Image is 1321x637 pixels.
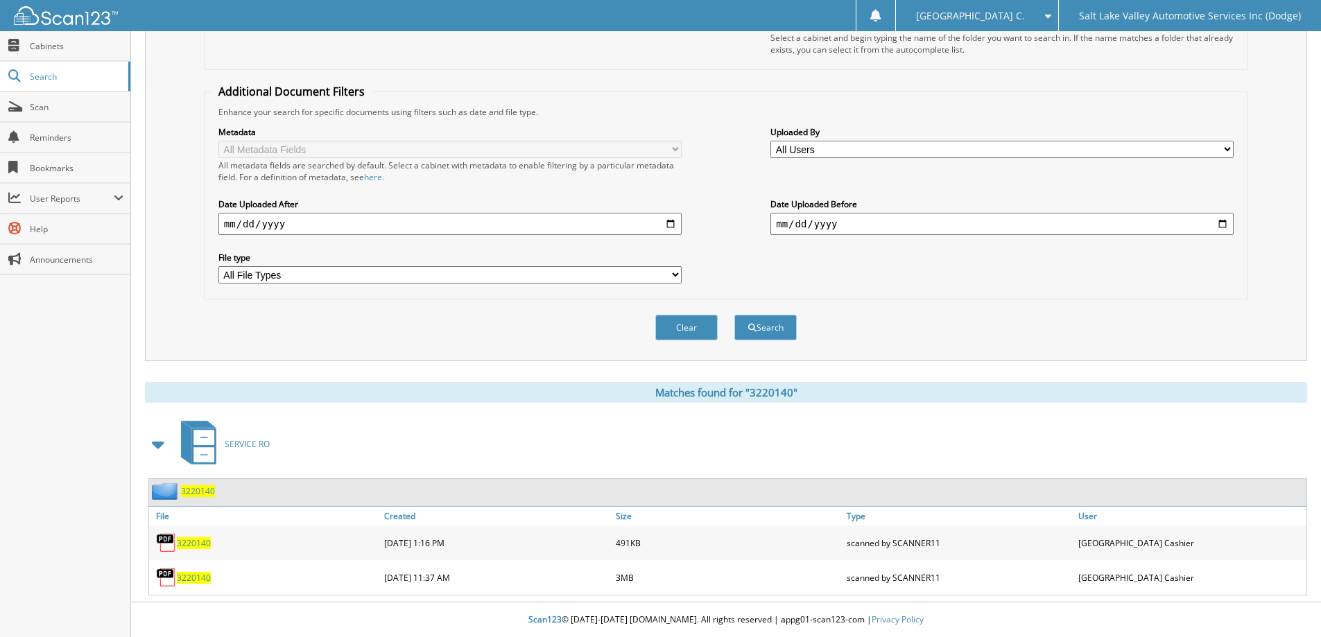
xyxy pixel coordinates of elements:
input: end [770,213,1234,235]
a: Type [843,507,1075,525]
div: [GEOGRAPHIC_DATA] Cashier [1075,564,1306,591]
a: Created [381,507,612,525]
div: scanned by SCANNER11 [843,529,1075,557]
span: Scan123 [528,613,562,625]
button: Clear [655,315,718,340]
label: Uploaded By [770,126,1234,138]
div: [GEOGRAPHIC_DATA] Cashier [1075,529,1306,557]
a: Size [612,507,844,525]
a: 3220140 [181,485,215,497]
div: [DATE] 1:16 PM [381,529,612,557]
img: PDF.png [156,567,177,588]
span: SERVICE RO [225,438,270,450]
div: © [DATE]-[DATE] [DOMAIN_NAME]. All rights reserved | appg01-scan123-com | [131,603,1321,637]
span: Help [30,223,123,235]
label: Date Uploaded Before [770,198,1234,210]
button: Search [734,315,797,340]
img: PDF.png [156,532,177,553]
a: here [364,171,382,183]
a: Privacy Policy [872,613,924,625]
div: 491KB [612,529,844,557]
input: start [218,213,682,235]
span: Scan [30,101,123,113]
span: Search [30,71,121,82]
a: SERVICE RO [173,417,270,471]
div: [DATE] 11:37 AM [381,564,612,591]
span: User Reports [30,193,114,204]
div: scanned by SCANNER11 [843,564,1075,591]
iframe: Chat Widget [1252,570,1321,637]
a: User [1075,507,1306,525]
span: Announcements [30,254,123,265]
span: Cabinets [30,40,123,52]
label: File type [218,252,682,263]
img: folder2.png [152,482,181,500]
div: All metadata fields are searched by default. Select a cabinet with metadata to enable filtering b... [218,159,682,183]
div: Enhance your search for specific documents using filters such as date and file type. [211,106,1241,118]
div: 3MB [612,564,844,591]
a: File [149,507,381,525]
span: Bookmarks [30,162,123,174]
legend: Additional Document Filters [211,84,372,99]
span: [GEOGRAPHIC_DATA] C. [916,12,1025,20]
a: 3220140 [177,537,211,549]
a: 3220140 [177,572,211,584]
div: Matches found for "3220140" [145,382,1307,403]
label: Date Uploaded After [218,198,682,210]
span: Salt Lake Valley Automotive Services Inc (Dodge) [1079,12,1301,20]
span: Reminders [30,132,123,143]
label: Metadata [218,126,682,138]
div: Select a cabinet and begin typing the name of the folder you want to search in. If the name match... [770,32,1234,55]
img: scan123-logo-white.svg [14,6,118,25]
